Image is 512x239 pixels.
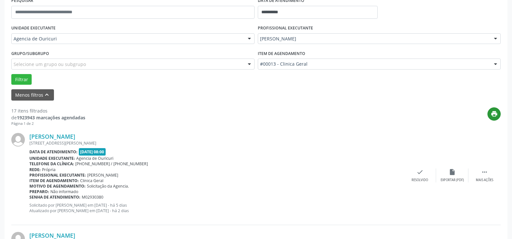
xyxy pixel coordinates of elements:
[29,161,74,167] b: Telefone da clínica:
[491,110,498,117] i: print
[487,107,501,121] button: print
[29,232,75,239] a: [PERSON_NAME]
[29,202,404,213] p: Solicitado por [PERSON_NAME] em [DATE] - há 5 dias Atualizado por [PERSON_NAME] em [DATE] - há 2 ...
[29,189,49,194] b: Preparo:
[481,168,488,176] i: 
[260,61,488,67] span: #00013 - Clinica Geral
[82,194,103,200] span: M02930380
[87,172,118,178] span: [PERSON_NAME]
[449,168,456,176] i: insert_drive_file
[29,194,80,200] b: Senha de atendimento:
[258,23,313,33] label: PROFISSIONAL EXECUTANTE
[11,49,49,59] label: Grupo/Subgrupo
[11,23,56,33] label: UNIDADE EXECUTANTE
[258,49,305,59] label: Item de agendamento
[260,36,488,42] span: [PERSON_NAME]
[476,178,493,182] div: Mais ações
[11,107,85,114] div: 17 itens filtrados
[29,140,404,146] div: [STREET_ADDRESS][PERSON_NAME]
[11,121,85,126] div: Página 1 de 2
[29,183,86,189] b: Motivo de agendamento:
[76,156,113,161] span: Agencia de Ouricuri
[50,189,78,194] span: Não informado
[416,168,423,176] i: check
[17,114,85,121] strong: 1923943 marcações agendadas
[29,156,75,161] b: Unidade executante:
[11,133,25,147] img: img
[80,178,103,183] span: Clinica Geral
[29,167,41,172] b: Rede:
[79,148,106,156] span: [DATE] 08:00
[14,36,241,42] span: Agencia de Ouricuri
[29,133,75,140] a: [PERSON_NAME]
[29,178,79,183] b: Item de agendamento:
[14,61,86,68] span: Selecione um grupo ou subgrupo
[412,178,428,182] div: Resolvido
[29,149,78,155] b: Data de atendimento:
[11,89,54,101] button: Menos filtroskeyboard_arrow_up
[87,183,129,189] span: Solicitação da Agencia.
[75,161,148,167] span: [PHONE_NUMBER] / [PHONE_NUMBER]
[11,74,32,85] button: Filtrar
[441,178,464,182] div: Exportar (PDF)
[42,167,56,172] span: Própria
[43,91,50,98] i: keyboard_arrow_up
[11,114,85,121] div: de
[29,172,86,178] b: Profissional executante:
